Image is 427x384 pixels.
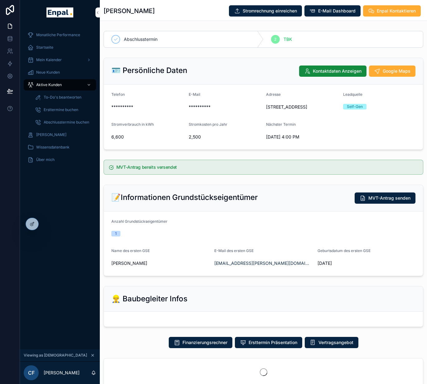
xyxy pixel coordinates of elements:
button: Google Maps [369,66,415,77]
span: CF [28,369,35,377]
span: Anzahl Grundstückseigentümer [111,219,167,224]
span: Kontaktdaten Anzeigen [313,68,361,74]
button: Ersttermin Präsentation [235,337,302,348]
span: [PERSON_NAME] [36,132,66,137]
a: Monatliche Performance [24,29,96,41]
span: Neue Kunden [36,70,60,75]
span: Aktive Kunden [36,82,62,87]
span: Abschlusstermine buchen [44,120,89,125]
button: Stromrechnung einreichen [229,5,302,17]
span: MVT-Antrag senden [368,195,410,201]
span: Name des ersten GSE [111,248,150,253]
span: Vertragsangebot [318,339,353,346]
h5: MVT-Antrag bereits versendet [116,165,418,169]
span: Abschlusstermin [124,36,158,42]
span: Ersttermine buchen [44,107,78,112]
span: Enpal Kontaktieren [377,8,416,14]
span: Stromkosten pro Jahr [189,122,227,127]
span: Startseite [36,45,53,50]
a: [EMAIL_ADDRESS][PERSON_NAME][DOMAIN_NAME] [214,260,312,266]
span: 2 [274,37,276,42]
span: 6,600 [111,134,184,140]
h2: 👷‍♂️ Baubegleiter Infos [111,294,187,304]
a: [PERSON_NAME] [24,129,96,140]
span: Mein Kalender [36,57,62,62]
button: MVT-Antrag senden [355,192,415,204]
span: E-Mail Dashboard [318,8,356,14]
span: [STREET_ADDRESS] [266,104,338,110]
span: Stromrechnung einreichen [243,8,297,14]
img: App logo [46,7,73,17]
span: Google Maps [383,68,410,74]
span: 2,500 [189,134,261,140]
span: [DATE] [318,260,415,266]
span: Monatliche Performance [36,32,80,37]
span: Geburtsdatum des ersten GSE [318,248,371,253]
span: [PERSON_NAME] [111,260,209,266]
span: [DATE] 4:00 PM [266,134,338,140]
a: Aktive Kunden [24,79,96,90]
button: Kontaktdaten Anzeigen [299,66,366,77]
span: Über mich [36,157,55,162]
h2: 🪪 Persönliche Daten [111,66,187,75]
div: 1 [115,231,117,236]
button: Enpal Kontaktieren [363,5,421,17]
span: Viewing as [DEMOGRAPHIC_DATA] [24,353,87,358]
span: E-Mail des ersten GSE [214,248,254,253]
h1: [PERSON_NAME] [104,7,155,15]
a: Ersttermine buchen [31,104,96,115]
span: TBK [284,36,292,42]
button: Vertragsangebot [305,337,358,348]
a: Mein Kalender [24,54,96,66]
button: E-Mail Dashboard [304,5,361,17]
span: Wissensdatenbank [36,145,70,150]
div: scrollable content [20,25,100,173]
a: Über mich [24,154,96,165]
span: To-Do's beantworten [44,95,81,100]
a: Neue Kunden [24,67,96,78]
span: Telefon [111,92,125,97]
h2: 📝Informationen Grundstückseigentümer [111,192,258,202]
span: Leadquelle [343,92,362,97]
span: Nächster Termin [266,122,296,127]
span: Ersttermin Präsentation [249,339,297,346]
span: Adresse [266,92,281,97]
a: Wissensdatenbank [24,142,96,153]
div: Self-Gen [347,104,363,109]
a: Startseite [24,42,96,53]
a: Abschlusstermine buchen [31,117,96,128]
span: E-Mail [189,92,200,97]
span: Finanzierungsrechner [182,339,227,346]
a: To-Do's beantworten [31,92,96,103]
button: Finanzierungsrechner [169,337,232,348]
p: [PERSON_NAME] [44,370,80,376]
span: Stromverbrauch in kWh [111,122,154,127]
